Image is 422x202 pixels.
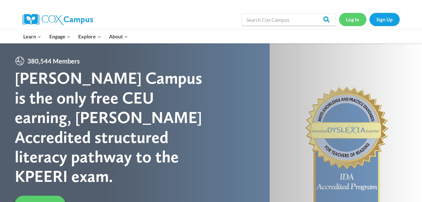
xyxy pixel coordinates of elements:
button: Child menu of About [105,30,132,43]
img: Cox Campus [23,14,93,25]
nav: Secondary Navigation [339,13,400,26]
span: 380,544 Members [25,56,82,66]
a: Log In [339,13,366,26]
button: Child menu of Engage [45,30,74,43]
nav: Primary Navigation [19,30,132,43]
div: [PERSON_NAME] Campus is the only free CEU earning, [PERSON_NAME] Accredited structured literacy p... [15,68,211,186]
button: Child menu of Learn [19,30,46,43]
button: Child menu of Explore [74,30,105,43]
input: Search Cox Campus [242,13,336,26]
a: Sign Up [370,13,400,26]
